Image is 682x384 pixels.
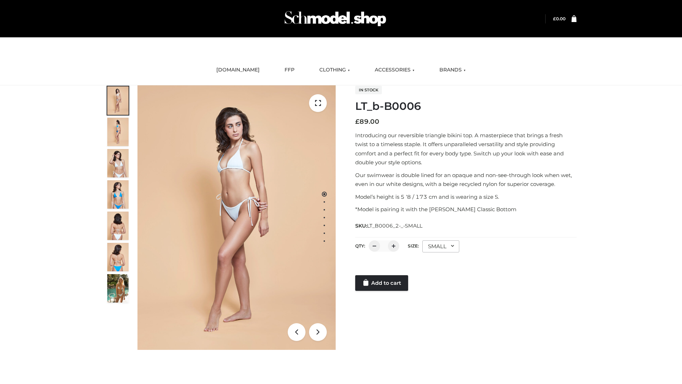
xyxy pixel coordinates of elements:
[279,62,300,78] a: FFP
[355,118,359,126] span: £
[434,62,471,78] a: BRANDS
[355,100,577,113] h1: LT_b-B0006
[107,212,129,240] img: ArielClassicBikiniTop_CloudNine_AzureSky_OW114ECO_7-scaled.jpg
[355,86,382,94] span: In stock
[355,131,577,167] p: Introducing our reversible triangle bikini top. A masterpiece that brings a fresh twist to a time...
[355,243,365,249] label: QTY:
[107,86,129,115] img: ArielClassicBikiniTop_CloudNine_AzureSky_OW114ECO_1-scaled.jpg
[355,275,408,291] a: Add to cart
[211,62,265,78] a: [DOMAIN_NAME]
[408,243,419,249] label: Size:
[355,118,379,126] bdi: 89.00
[355,205,577,214] p: *Model is pairing it with the [PERSON_NAME] Classic Bottom
[107,118,129,146] img: ArielClassicBikiniTop_CloudNine_AzureSky_OW114ECO_2-scaled.jpg
[553,16,565,21] a: £0.00
[107,149,129,177] img: ArielClassicBikiniTop_CloudNine_AzureSky_OW114ECO_3-scaled.jpg
[369,62,420,78] a: ACCESSORIES
[553,16,565,21] bdi: 0.00
[355,192,577,202] p: Model’s height is 5 ‘8 / 173 cm and is wearing a size S.
[137,85,336,350] img: ArielClassicBikiniTop_CloudNine_AzureSky_OW114ECO_1
[107,274,129,303] img: Arieltop_CloudNine_AzureSky2.jpg
[553,16,556,21] span: £
[355,222,423,230] span: SKU:
[282,5,389,33] img: Schmodel Admin 964
[107,243,129,271] img: ArielClassicBikiniTop_CloudNine_AzureSky_OW114ECO_8-scaled.jpg
[107,180,129,209] img: ArielClassicBikiniTop_CloudNine_AzureSky_OW114ECO_4-scaled.jpg
[314,62,355,78] a: CLOTHING
[422,240,459,252] div: SMALL
[367,223,422,229] span: LT_B0006_2-_-SMALL
[355,171,577,189] p: Our swimwear is double lined for an opaque and non-see-through look when wet, even in our white d...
